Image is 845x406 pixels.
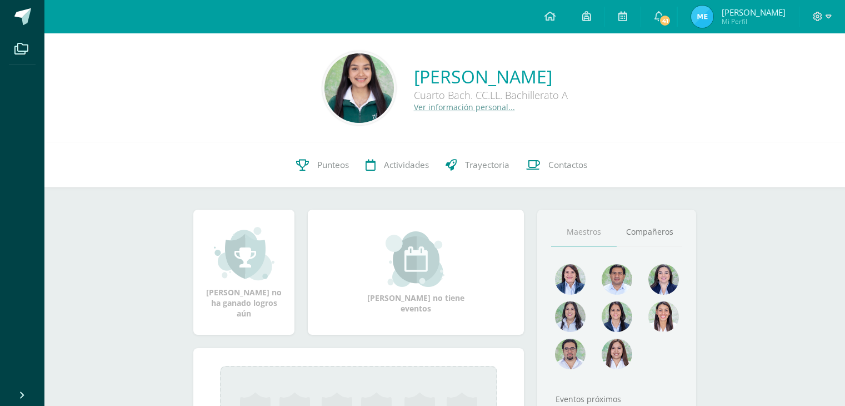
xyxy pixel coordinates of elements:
[465,159,509,171] span: Trayectoria
[659,14,671,27] span: 41
[602,339,632,369] img: 1be4a43e63524e8157c558615cd4c825.png
[317,159,349,171] span: Punteos
[551,218,617,246] a: Maestros
[648,264,679,295] img: 468d0cd9ecfcbce804e3ccd48d13f1ad.png
[437,143,518,187] a: Trayectoria
[602,264,632,295] img: 1e7bfa517bf798cc96a9d855bf172288.png
[555,301,586,332] img: 1934cc27df4ca65fd091d7882280e9dd.png
[648,301,679,332] img: 38d188cc98c34aa903096de2d1c9671e.png
[722,17,786,26] span: Mi Perfil
[555,264,586,295] img: 4477f7ca9110c21fc6bc39c35d56baaa.png
[414,65,568,88] a: [PERSON_NAME]
[204,226,283,319] div: [PERSON_NAME] no ha ganado logros aún
[357,143,437,187] a: Actividades
[361,231,472,314] div: [PERSON_NAME] no tiene eventos
[414,102,515,112] a: Ver información personal...
[691,6,713,28] img: 1081ff69c784832f7e8e7ec1b2af4791.png
[602,301,632,332] img: d4e0c534ae446c0d00535d3bb96704e9.png
[288,143,357,187] a: Punteos
[324,53,394,123] img: 3f1e80c1d5c402e28b08d290f32e33ab.png
[386,231,446,287] img: event_small.png
[555,339,586,369] img: d7e1be39c7a5a7a89cfb5608a6c66141.png
[722,7,786,18] span: [PERSON_NAME]
[384,159,429,171] span: Actividades
[617,218,682,246] a: Compañeros
[518,143,596,187] a: Contactos
[551,394,682,404] div: Eventos próximos
[414,88,568,102] div: Cuarto Bach. CC.LL. Bachillerato A
[548,159,587,171] span: Contactos
[214,226,274,281] img: achievement_small.png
